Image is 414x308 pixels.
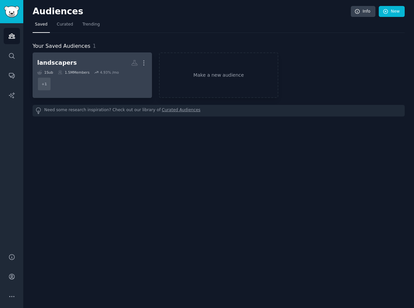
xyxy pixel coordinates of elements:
img: GummySearch logo [4,6,19,18]
span: Trending [82,22,100,28]
a: Make a new audience [159,52,278,98]
span: Saved [35,22,48,28]
a: Curated [55,19,75,33]
a: landscapers1Sub1.5MMembers4.93% /mo+1 [33,52,152,98]
div: 4.93 % /mo [100,70,119,75]
div: + 1 [37,77,51,91]
span: 1 [93,43,96,49]
a: Info [351,6,375,17]
a: Trending [80,19,102,33]
div: Need some research inspiration? Check out our library of [33,105,405,116]
div: landscapers [37,59,77,67]
div: 1 Sub [37,70,53,75]
a: New [379,6,405,17]
h2: Audiences [33,6,351,17]
span: Your Saved Audiences [33,42,90,50]
div: 1.5M Members [58,70,89,75]
span: Curated [57,22,73,28]
a: Curated Audiences [162,107,201,114]
a: Saved [33,19,50,33]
